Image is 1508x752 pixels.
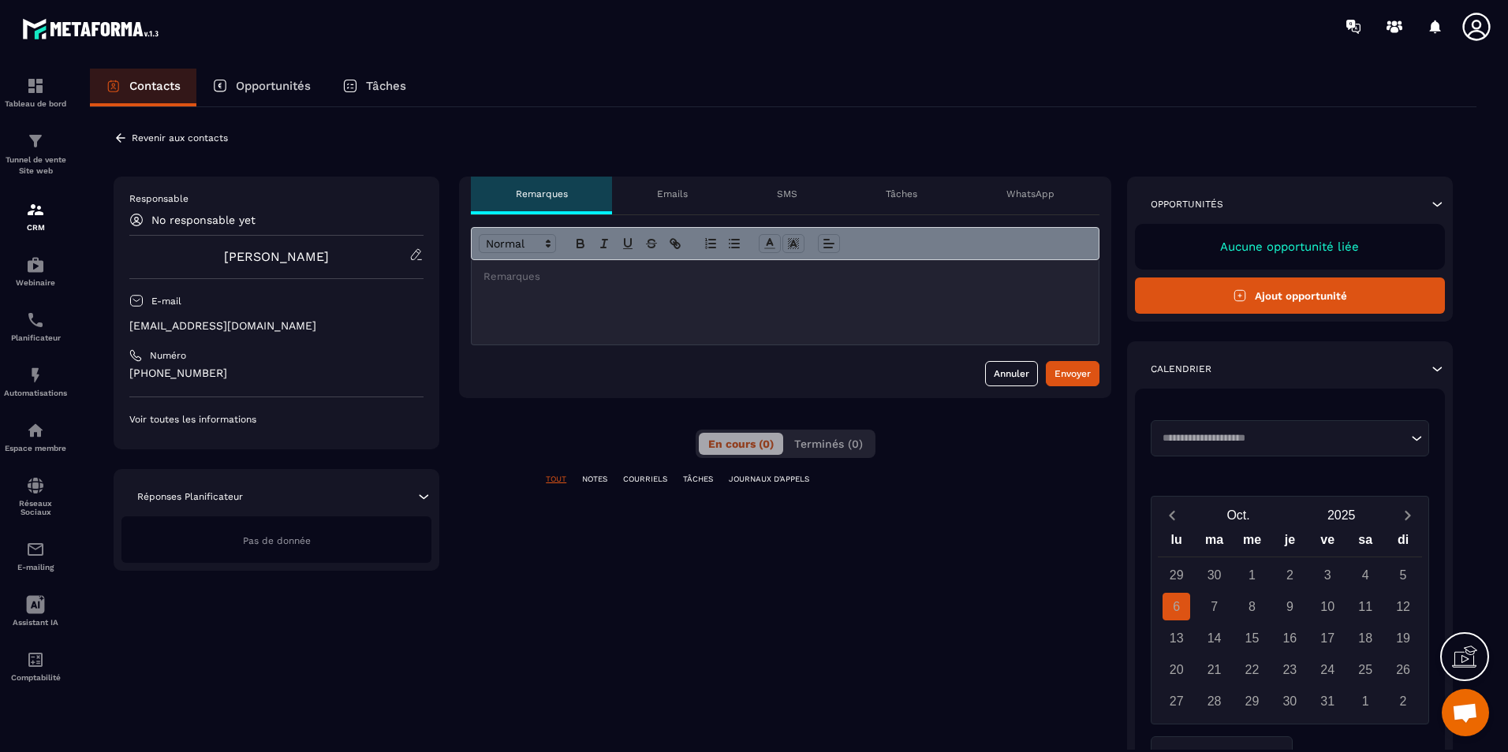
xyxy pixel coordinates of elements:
[4,333,67,342] p: Planificateur
[26,421,45,440] img: automations
[1352,687,1379,715] div: 1
[1314,593,1342,620] div: 10
[129,79,181,93] p: Contacts
[26,132,45,151] img: formation
[26,76,45,95] img: formation
[1276,656,1304,683] div: 23
[1158,561,1422,715] div: Calendar days
[4,638,67,694] a: accountantaccountantComptabilité
[785,433,872,455] button: Terminés (0)
[4,65,67,120] a: formationformationTableau de bord
[1276,593,1304,620] div: 9
[4,154,67,177] p: Tunnel de vente Site web
[1314,687,1342,715] div: 31
[1200,624,1228,652] div: 14
[1238,624,1266,652] div: 15
[366,79,406,93] p: Tâches
[1271,529,1308,557] div: je
[1163,561,1190,589] div: 29
[4,499,67,516] p: Réseaux Sociaux
[546,474,566,485] p: TOUT
[1200,687,1228,715] div: 28
[1390,561,1417,589] div: 5
[26,650,45,669] img: accountant
[26,476,45,495] img: social-network
[1238,561,1266,589] div: 1
[1054,366,1091,382] div: Envoyer
[1352,624,1379,652] div: 18
[1276,687,1304,715] div: 30
[151,214,256,226] p: No responsable yet
[4,464,67,528] a: social-networksocial-networkRéseaux Sociaux
[1442,689,1489,736] div: Ouvrir le chat
[129,192,424,205] p: Responsable
[4,120,67,188] a: formationformationTunnel de vente Site web
[1187,501,1290,529] button: Open months overlay
[657,188,688,200] p: Emails
[1393,504,1422,526] button: Next month
[4,223,67,232] p: CRM
[1352,593,1379,620] div: 11
[1163,656,1190,683] div: 20
[1352,561,1379,589] div: 4
[1314,624,1342,652] div: 17
[4,99,67,108] p: Tableau de bord
[1384,529,1422,557] div: di
[26,200,45,219] img: formation
[327,69,422,106] a: Tâches
[1196,529,1234,557] div: ma
[4,618,67,627] p: Assistant IA
[1163,687,1190,715] div: 27
[699,433,783,455] button: En cours (0)
[243,535,311,546] span: Pas de donnée
[26,255,45,274] img: automations
[1200,593,1228,620] div: 7
[582,474,607,485] p: NOTES
[129,318,424,333] p: [EMAIL_ADDRESS][DOMAIN_NAME]
[4,278,67,287] p: Webinaire
[129,413,424,426] p: Voir toutes les informations
[1158,529,1422,715] div: Calendar wrapper
[1158,529,1196,557] div: lu
[4,528,67,583] a: emailemailE-mailing
[1006,188,1054,200] p: WhatsApp
[1151,420,1429,456] div: Search for option
[1238,656,1266,683] div: 22
[1276,624,1304,652] div: 16
[22,14,164,43] img: logo
[683,474,713,485] p: TÂCHES
[516,188,568,200] p: Remarques
[26,366,45,385] img: automations
[1314,561,1342,589] div: 3
[4,188,67,244] a: formationformationCRM
[623,474,667,485] p: COURRIELS
[708,437,774,450] span: En cours (0)
[794,437,863,450] span: Terminés (0)
[1158,504,1187,526] button: Previous month
[1163,624,1190,652] div: 13
[4,244,67,299] a: automationsautomationsWebinaire
[4,299,67,354] a: schedulerschedulerPlanificateur
[4,563,67,571] p: E-mailing
[26,311,45,329] img: scheduler
[777,188,797,200] p: SMS
[1314,656,1342,683] div: 24
[224,249,329,264] a: [PERSON_NAME]
[1290,501,1393,529] button: Open years overlay
[985,361,1038,386] button: Annuler
[1157,430,1407,446] input: Search for option
[1135,277,1445,314] button: Ajout opportunité
[4,444,67,452] p: Espace membre
[4,354,67,409] a: automationsautomationsAutomatisations
[1151,240,1429,254] p: Aucune opportunité liée
[1390,593,1417,620] div: 12
[150,349,186,362] p: Numéro
[1276,561,1304,589] div: 2
[1346,529,1384,557] div: sa
[26,540,45,559] img: email
[1234,529,1271,557] div: me
[1308,529,1346,557] div: ve
[4,389,67,397] p: Automatisations
[1238,593,1266,620] div: 8
[132,132,228,143] p: Revenir aux contacts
